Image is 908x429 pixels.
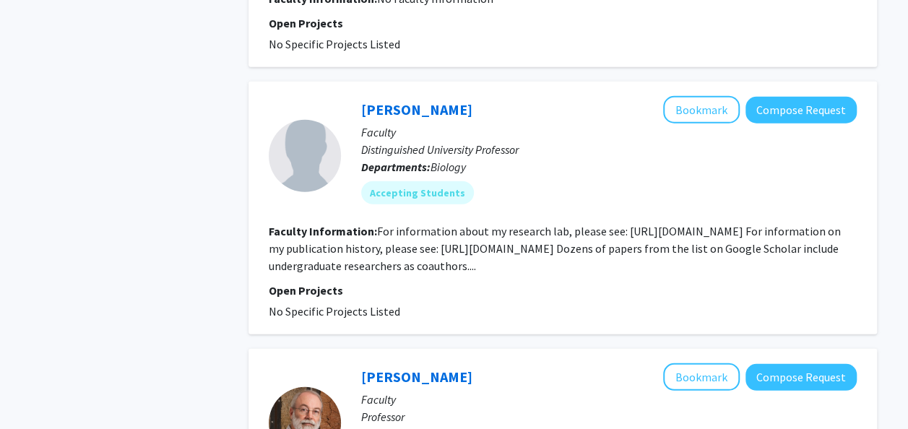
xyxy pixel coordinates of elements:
[663,363,740,391] button: Add Martin Rabenhorst to Bookmarks
[663,96,740,123] button: Add William Fagan to Bookmarks
[361,181,474,204] mat-chip: Accepting Students
[745,364,857,391] button: Compose Request to Martin Rabenhorst
[361,368,472,386] a: [PERSON_NAME]
[361,141,857,158] p: Distinguished University Professor
[269,14,857,32] p: Open Projects
[745,97,857,123] button: Compose Request to William Fagan
[269,224,841,273] fg-read-more: For information about my research lab, please see: [URL][DOMAIN_NAME] For information on my publi...
[361,160,431,174] b: Departments:
[361,100,472,118] a: [PERSON_NAME]
[269,304,400,318] span: No Specific Projects Listed
[11,364,61,418] iframe: Chat
[269,224,377,238] b: Faculty Information:
[361,391,857,408] p: Faculty
[431,160,466,174] span: Biology
[269,37,400,51] span: No Specific Projects Listed
[361,408,857,425] p: Professor
[269,282,857,299] p: Open Projects
[361,123,857,141] p: Faculty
